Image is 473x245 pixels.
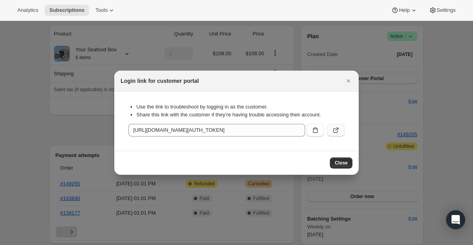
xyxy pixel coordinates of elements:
span: Help [399,7,410,13]
h2: Login link for customer portal [121,77,199,85]
button: Analytics [13,5,43,16]
button: Subscriptions [45,5,89,16]
div: Open Intercom Messenger [446,210,465,229]
span: Analytics [17,7,38,13]
button: Settings [424,5,460,16]
span: Settings [437,7,456,13]
li: Share this link with the customer if they’re having trouble accessing their account. [136,111,345,119]
button: Help [386,5,422,16]
button: Close [343,75,354,86]
span: Tools [95,7,108,13]
li: Use the link to troubleshoot by logging in as the customer. [136,103,345,111]
button: Tools [91,5,120,16]
button: Close [330,157,352,168]
span: Close [335,160,348,166]
span: Subscriptions [49,7,84,13]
